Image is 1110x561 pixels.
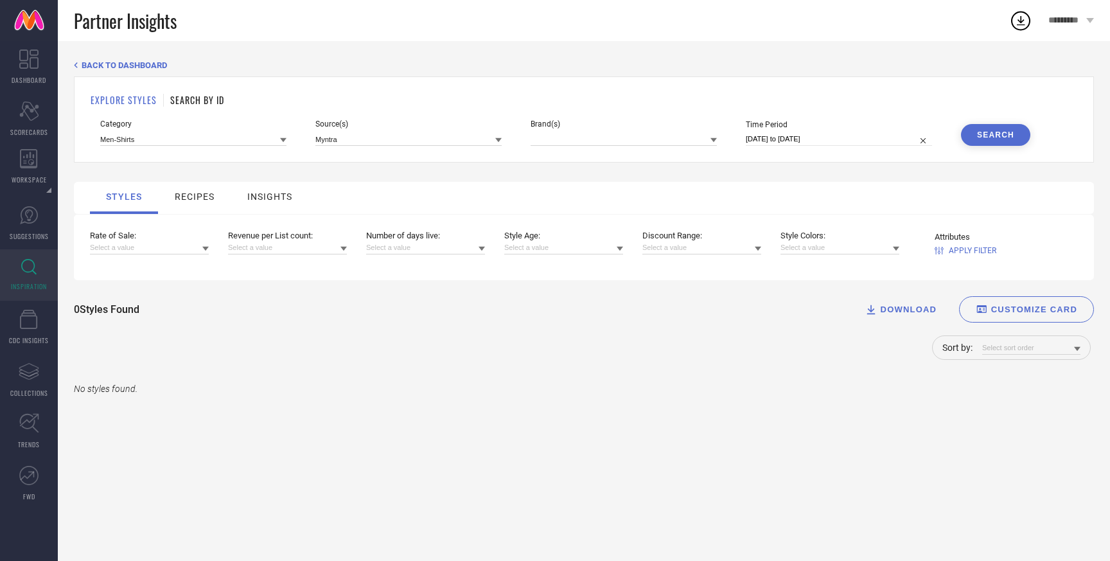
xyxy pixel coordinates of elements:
[780,231,899,240] span: Style Colors :
[18,440,40,449] span: TRENDS
[90,241,209,254] input: Select a value
[961,124,1030,146] button: Search
[10,231,49,241] span: SUGGESTIONS
[949,246,996,255] span: APPLY FILTER
[170,93,224,107] h1: SEARCH BY ID
[982,341,1080,355] input: Select sort order
[100,120,286,129] span: Category
[91,93,157,107] h1: EXPLORE STYLES
[10,388,48,398] span: COLLECTIONS
[175,191,215,202] div: recipes
[881,305,937,314] span: DOWNLOAD
[642,241,761,254] input: Select a value
[849,296,953,323] button: DOWNLOAD
[780,241,899,254] input: Select a value
[959,296,1094,323] button: CUSTOMIZE CARD
[746,132,932,146] input: Select time period
[504,241,623,254] input: Select a value
[977,130,1014,139] div: Search
[315,120,502,129] span: Source(s)
[11,281,47,291] span: INSPIRATION
[935,232,996,242] span: Attributes
[106,191,142,202] div: styles
[74,60,1094,70] div: Back TO Dashboard
[74,303,139,316] span: 0 Styles Found
[12,175,47,184] span: WORKSPACE
[90,231,209,240] span: Rate of Sale :
[504,231,623,240] span: Style Age :
[247,191,292,202] div: insights
[942,343,973,353] div: Sort by:
[366,231,485,240] span: Number of days live :
[10,127,48,137] span: SCORECARDS
[642,231,761,240] span: Discount Range :
[9,335,49,345] span: CDC INSIGHTS
[74,8,177,34] span: Partner Insights
[82,60,167,70] span: BACK TO DASHBOARD
[12,75,46,85] span: DASHBOARD
[23,492,35,501] span: FWD
[1009,9,1032,32] div: Open download list
[531,120,717,129] span: Brand(s)
[74,384,137,394] span: No styles found.
[228,241,347,254] input: Select a value
[228,231,347,240] span: Revenue per List count :
[991,305,1077,314] span: CUSTOMIZE CARD
[366,241,485,254] input: Select a value
[746,120,932,129] span: Time Period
